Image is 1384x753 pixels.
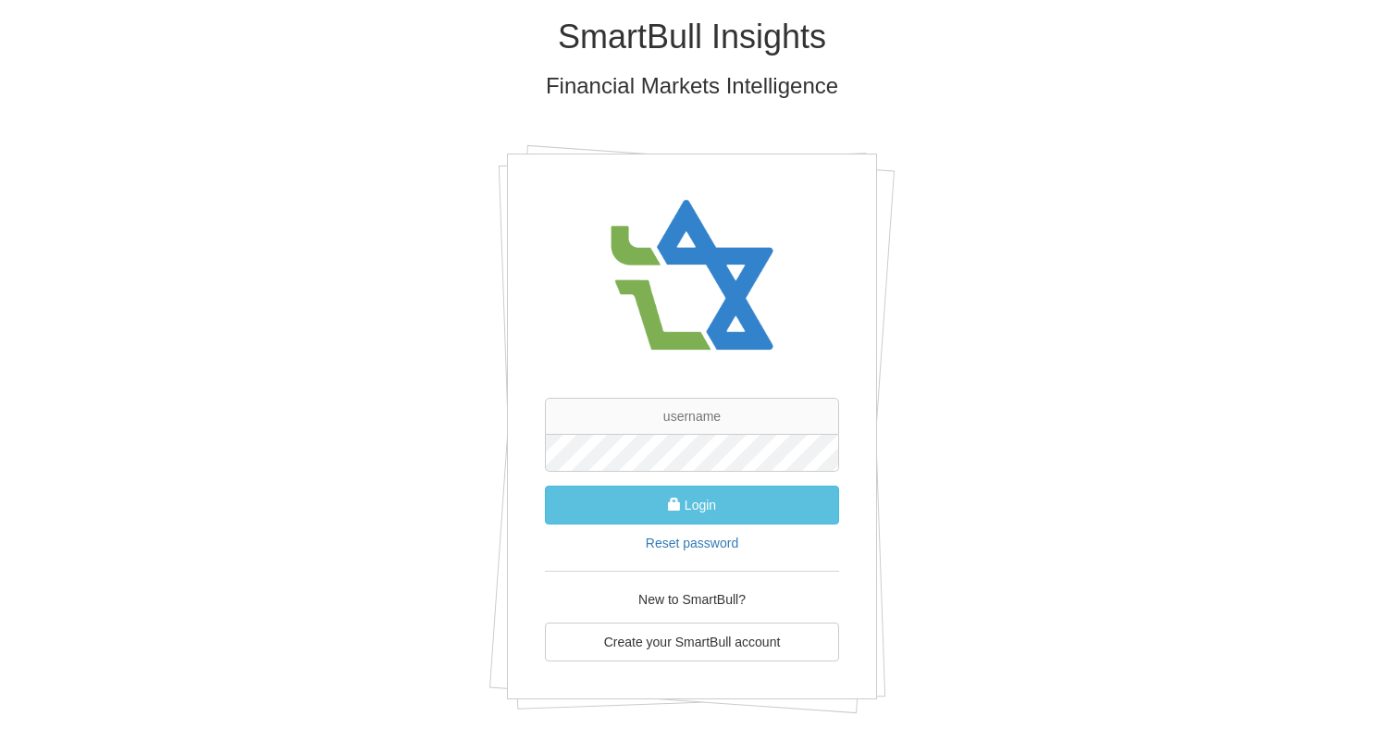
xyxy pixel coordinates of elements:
[545,623,839,661] a: Create your SmartBull account
[638,592,746,607] span: New to SmartBull?
[151,74,1233,98] h3: Financial Markets Intelligence
[151,19,1233,56] h1: SmartBull Insights
[646,536,738,550] a: Reset password
[545,398,839,435] input: username
[545,486,839,525] button: Login
[599,182,785,370] img: avatar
